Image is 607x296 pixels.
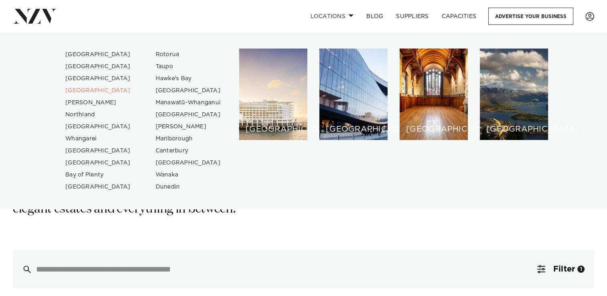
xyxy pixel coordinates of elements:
a: [GEOGRAPHIC_DATA] [59,73,137,85]
a: Auckland venues [GEOGRAPHIC_DATA] [239,49,307,140]
a: Capacities [435,8,483,25]
div: 1 [577,266,585,273]
h6: [GEOGRAPHIC_DATA] [406,125,461,134]
a: Northland [59,109,137,121]
h6: [GEOGRAPHIC_DATA] [246,125,301,134]
a: [GEOGRAPHIC_DATA] [59,121,137,133]
a: [GEOGRAPHIC_DATA] [59,49,137,61]
a: Dunedin [149,181,227,193]
a: [GEOGRAPHIC_DATA] [149,109,227,121]
a: Advertise your business [488,8,573,25]
a: Taupo [149,61,227,73]
h6: [GEOGRAPHIC_DATA] [326,125,381,134]
a: [GEOGRAPHIC_DATA] [59,61,137,73]
a: Wellington venues [GEOGRAPHIC_DATA] [319,49,388,140]
a: Marlborough [149,133,227,145]
a: [GEOGRAPHIC_DATA] [149,85,227,97]
img: nzv-logo.png [13,9,57,23]
a: Locations [304,8,360,25]
a: Bay of Plenty [59,169,137,181]
a: [PERSON_NAME] [149,121,227,133]
a: BLOG [360,8,390,25]
a: Canterbury [149,145,227,157]
a: [GEOGRAPHIC_DATA] [149,157,227,169]
a: Christchurch venues [GEOGRAPHIC_DATA] [400,49,468,140]
a: Rotorua [149,49,227,61]
a: Wanaka [149,169,227,181]
a: Hawke's Bay [149,73,227,85]
a: SUPPLIERS [390,8,435,25]
a: [GEOGRAPHIC_DATA] [59,157,137,169]
a: [GEOGRAPHIC_DATA] [59,181,137,193]
a: [PERSON_NAME] [59,97,137,109]
a: [GEOGRAPHIC_DATA] [59,145,137,157]
span: Filter [553,265,575,273]
a: [GEOGRAPHIC_DATA] [59,85,137,97]
button: Filter1 [528,250,594,288]
a: Queenstown venues [GEOGRAPHIC_DATA] [480,49,548,140]
h6: [GEOGRAPHIC_DATA] [486,125,542,134]
a: Whangarei [59,133,137,145]
a: Manawatū-Whanganui [149,97,227,109]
